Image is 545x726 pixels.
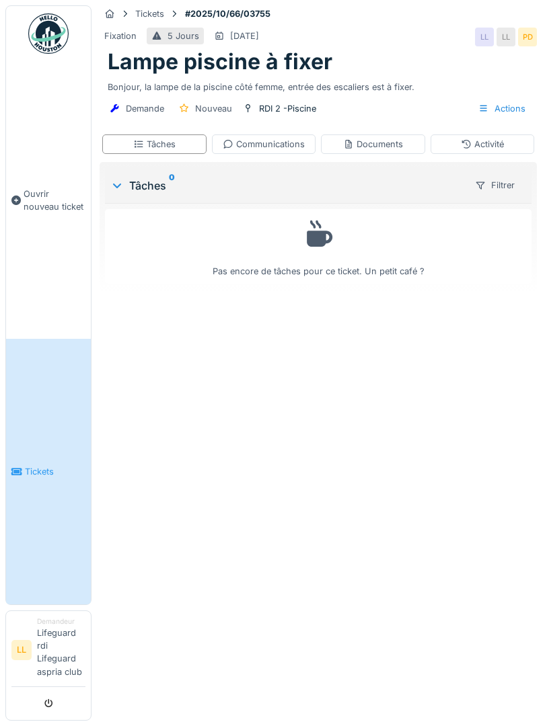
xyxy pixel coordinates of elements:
span: Ouvrir nouveau ticket [24,188,85,213]
div: Demande [126,102,164,115]
img: Badge_color-CXgf-gQk.svg [28,13,69,54]
div: 5 Jours [168,30,199,42]
div: Nouveau [195,102,232,115]
div: Tâches [133,138,176,151]
div: Communications [223,138,305,151]
h1: Lampe piscine à fixer [108,49,332,75]
span: Tickets [25,465,85,478]
div: PD [518,28,537,46]
div: Filtrer [469,175,521,195]
div: LL [497,28,515,46]
div: Tâches [110,177,464,194]
sup: 0 [169,177,175,194]
div: Actions [472,99,532,118]
div: Pas encore de tâches pour ce ticket. Un petit café ? [114,215,523,278]
div: Documents [343,138,403,151]
a: LL DemandeurLifeguard rdi Lifeguard aspria club [11,616,85,687]
a: Tickets [6,339,91,604]
li: Lifeguard rdi Lifeguard aspria club [37,616,85,684]
li: LL [11,640,32,660]
div: Fixation [104,30,137,42]
div: Tickets [135,7,164,20]
div: [DATE] [230,30,259,42]
div: Demandeur [37,616,85,627]
strong: #2025/10/66/03755 [180,7,276,20]
div: RDI 2 -Piscine [259,102,316,115]
a: Ouvrir nouveau ticket [6,61,91,339]
div: LL [475,28,494,46]
div: Activité [461,138,504,151]
div: Bonjour, la lampe de la piscine côté femme, entrée des escaliers est à fixer. [108,75,529,93]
